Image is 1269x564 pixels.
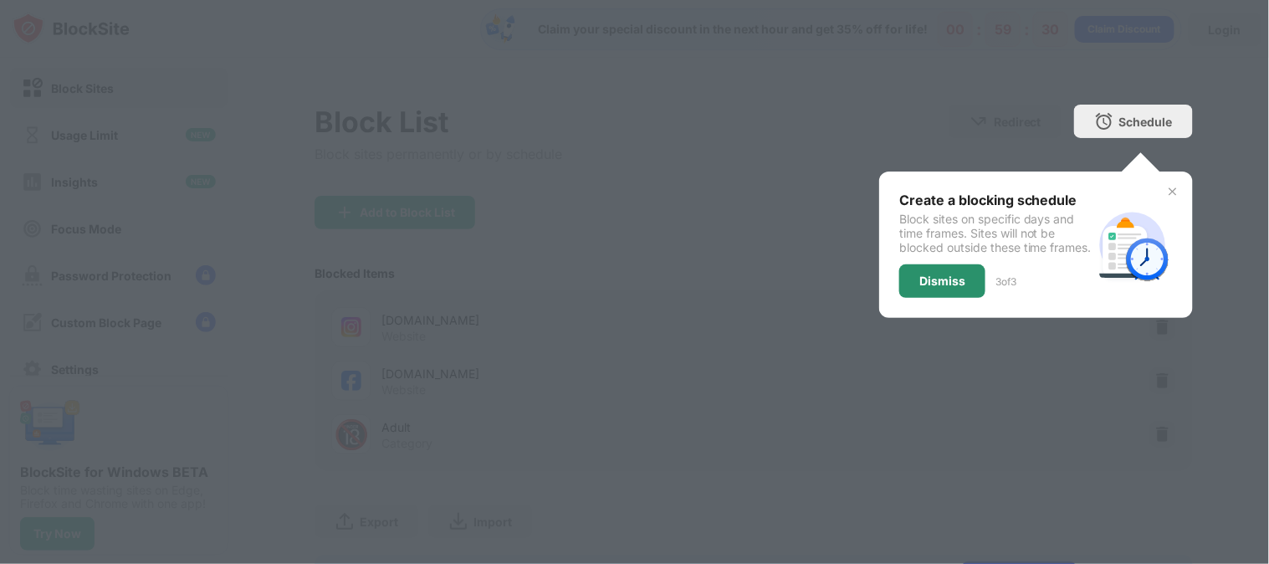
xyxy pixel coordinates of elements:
img: schedule.svg [1092,205,1173,285]
img: x-button.svg [1166,185,1179,198]
div: 3 of 3 [995,275,1016,288]
div: Dismiss [919,274,965,288]
div: Schedule [1119,115,1173,129]
div: Create a blocking schedule [899,192,1092,208]
div: Block sites on specific days and time frames. Sites will not be blocked outside these time frames. [899,212,1092,254]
